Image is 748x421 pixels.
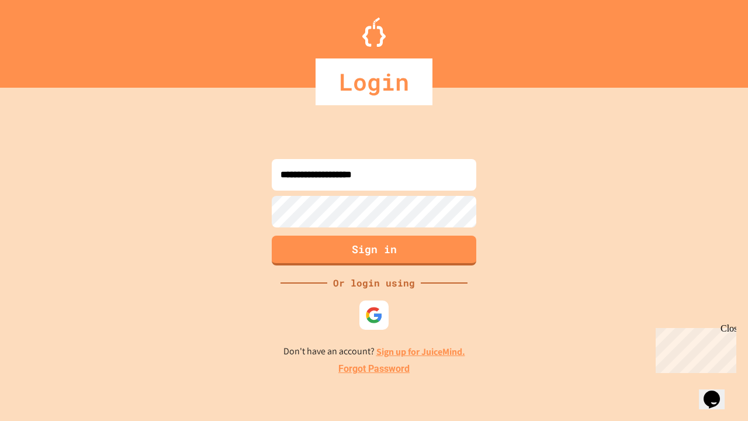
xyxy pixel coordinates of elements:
div: Login [316,58,432,105]
iframe: chat widget [699,374,736,409]
iframe: chat widget [651,323,736,373]
button: Sign in [272,236,476,265]
p: Don't have an account? [283,344,465,359]
a: Forgot Password [338,362,410,376]
div: Chat with us now!Close [5,5,81,74]
img: Logo.svg [362,18,386,47]
a: Sign up for JuiceMind. [376,346,465,358]
img: google-icon.svg [365,306,383,324]
div: Or login using [327,276,421,290]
